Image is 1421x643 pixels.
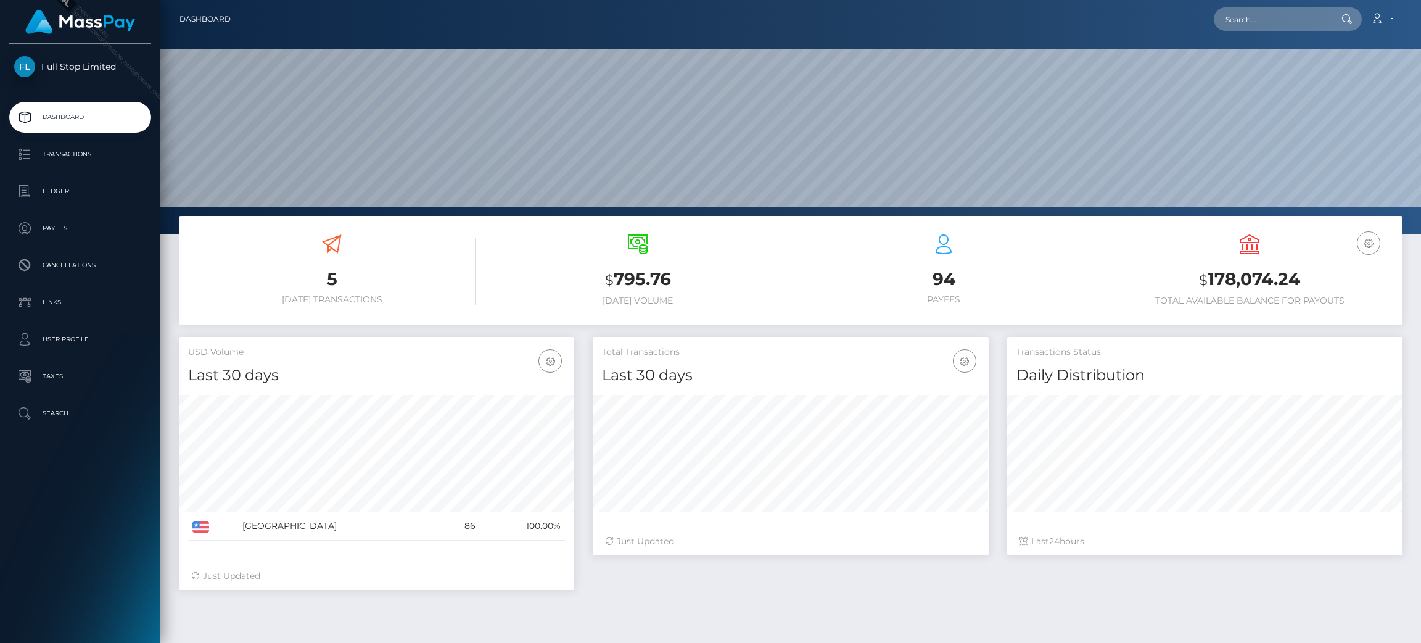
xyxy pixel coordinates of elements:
p: Transactions [14,145,146,164]
a: Payees [9,213,151,244]
p: Cancellations [14,256,146,275]
div: Just Updated [191,570,562,583]
p: User Profile [14,330,146,349]
h6: [DATE] Transactions [188,294,476,305]
td: 86 [441,512,480,541]
div: Just Updated [605,535,976,548]
a: Dashboard [179,6,231,32]
a: Ledger [9,176,151,207]
h4: Last 30 days [602,365,979,386]
img: Full Stop Limited [14,56,35,77]
a: Transactions [9,139,151,170]
span: 24 [1049,536,1060,547]
h6: Payees [800,294,1087,305]
h5: USD Volume [188,346,565,359]
p: Ledger [14,182,146,201]
p: Taxes [14,367,146,386]
span: Full Stop Limited [9,61,151,72]
a: Links [9,287,151,318]
a: Dashboard [9,102,151,133]
a: User Profile [9,324,151,355]
h3: 5 [188,267,476,291]
p: Search [14,404,146,423]
div: Last hours [1019,535,1390,548]
small: $ [605,272,614,289]
h6: [DATE] Volume [494,296,781,306]
input: Search... [1214,7,1330,31]
h4: Last 30 days [188,365,565,386]
td: 100.00% [480,512,565,541]
img: MassPay Logo [25,10,135,34]
small: $ [1199,272,1208,289]
a: Cancellations [9,250,151,281]
h3: 178,074.24 [1106,267,1393,292]
h5: Transactions Status [1016,346,1393,359]
p: Payees [14,219,146,238]
h3: 94 [800,267,1087,291]
p: Dashboard [14,108,146,127]
h6: Total Available Balance for Payouts [1106,296,1393,306]
h5: Total Transactions [602,346,979,359]
a: Search [9,398,151,429]
h4: Daily Distribution [1016,365,1393,386]
p: Links [14,293,146,312]
a: Taxes [9,361,151,392]
h3: 795.76 [494,267,781,292]
td: [GEOGRAPHIC_DATA] [238,512,441,541]
img: US.png [192,521,209,533]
